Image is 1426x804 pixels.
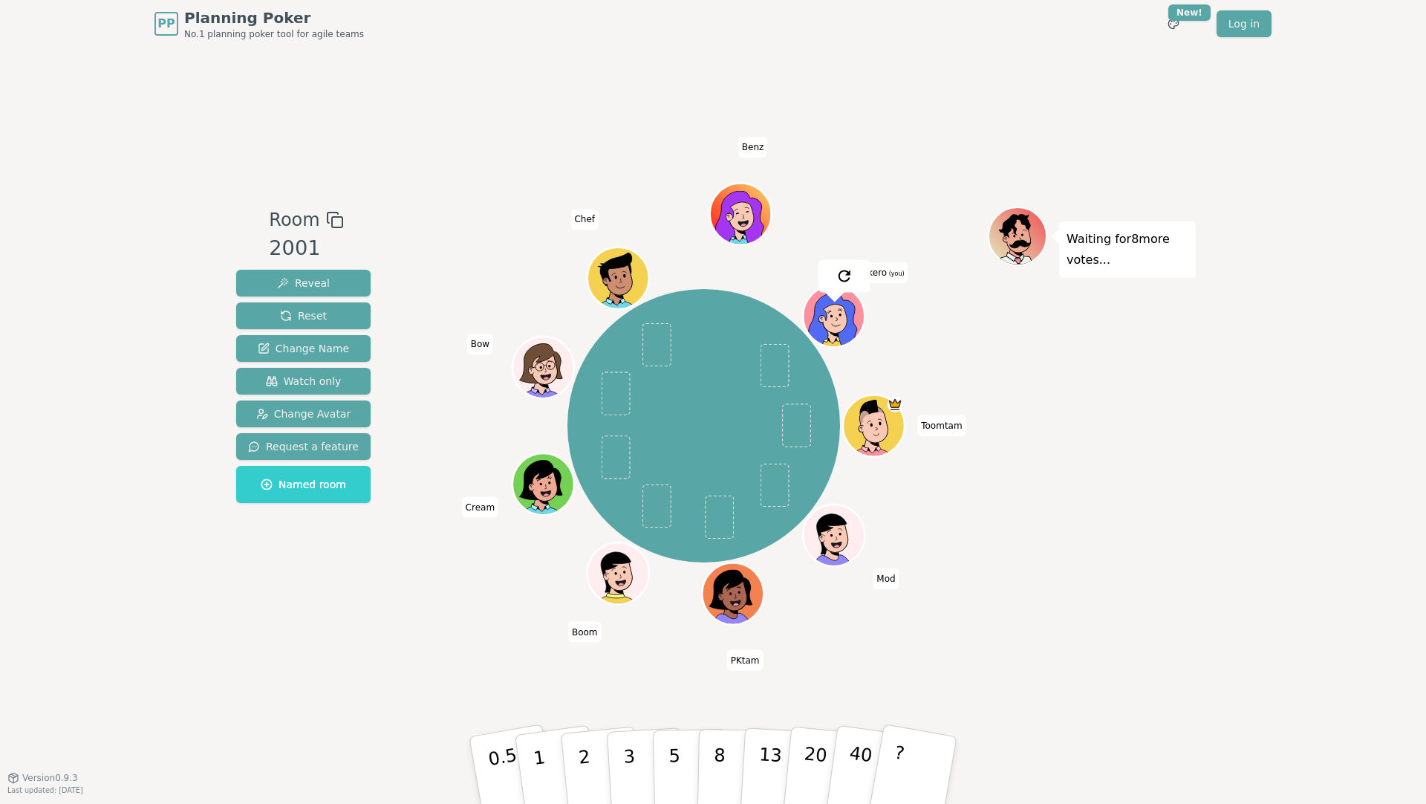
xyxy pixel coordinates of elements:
button: New! [1160,10,1187,37]
button: Click to change your avatar [805,287,863,345]
span: Request a feature [248,439,359,454]
span: Click to change your name [570,209,599,230]
span: Click to change your name [738,137,768,158]
span: Click to change your name [864,262,908,283]
span: Planning Poker [184,7,364,28]
span: Click to change your name [727,650,764,671]
span: Watch only [266,374,342,389]
div: 2001 [269,233,343,264]
button: Change Name [236,335,371,362]
span: Click to change your name [462,497,498,518]
span: Change Name [258,341,349,356]
button: Named room [236,466,371,503]
span: Last updated: [DATE] [7,786,83,794]
button: Version0.9.3 [7,772,78,784]
span: Toomtam is the host [888,397,903,412]
span: Room [269,207,319,233]
button: Reset [236,302,371,329]
div: New! [1168,4,1211,21]
span: Click to change your name [467,334,493,354]
button: Change Avatar [236,401,371,427]
p: Waiting for 8 more votes... [1067,229,1188,270]
span: (you) [887,270,905,277]
button: Request a feature [236,433,371,460]
span: Click to change your name [568,621,602,642]
span: Reset [280,308,327,323]
a: PPPlanning PokerNo.1 planning poker tool for agile teams [154,7,364,40]
button: Reveal [236,270,371,296]
span: No.1 planning poker tool for agile teams [184,28,364,40]
button: Watch only [236,368,371,395]
span: Named room [261,477,346,492]
span: Change Avatar [256,406,351,421]
span: PP [157,15,175,33]
span: Version 0.9.3 [22,772,78,784]
span: Click to change your name [917,415,966,436]
img: reset [836,267,853,285]
a: Log in [1217,10,1272,37]
span: Reveal [277,276,330,291]
span: Click to change your name [873,568,899,589]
